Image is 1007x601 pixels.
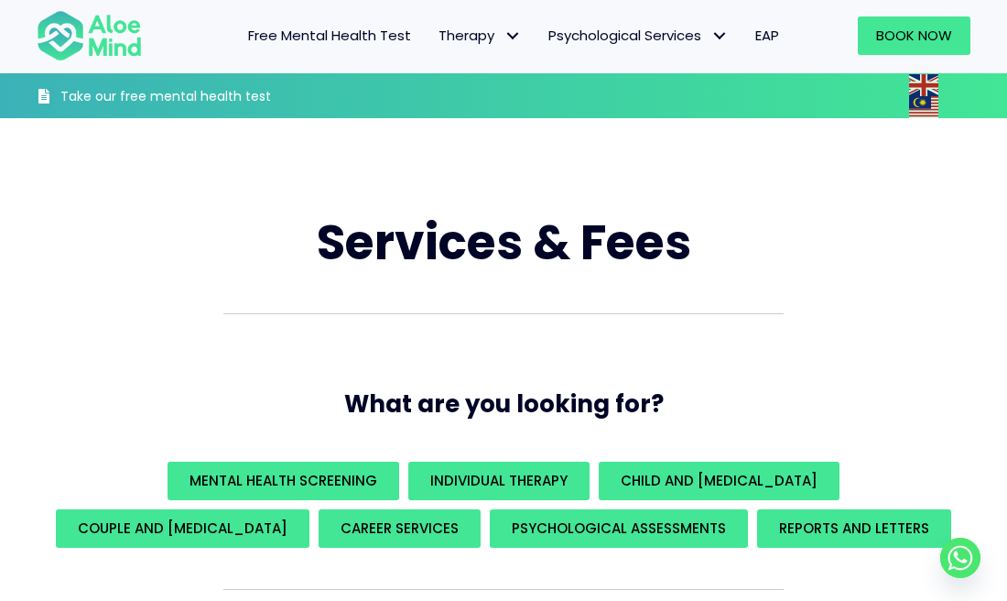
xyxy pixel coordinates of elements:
[248,26,411,45] span: Free Mental Health Test
[78,519,287,538] span: Couple and [MEDICAL_DATA]
[317,209,691,276] span: Services & Fees
[37,9,142,62] img: Aloe mind Logo
[189,471,377,490] span: Mental Health Screening
[234,16,425,55] a: Free Mental Health Test
[742,16,793,55] a: EAP
[909,74,938,96] img: en
[168,462,399,500] a: Mental Health Screening
[37,78,326,118] a: Take our free mental health test
[940,538,980,578] a: Whatsapp
[425,16,535,55] a: TherapyTherapy: submenu
[909,96,940,117] a: Malay
[621,471,818,490] span: Child and [MEDICAL_DATA]
[56,509,309,548] a: Couple and [MEDICAL_DATA]
[319,509,481,548] a: Career Services
[706,23,732,49] span: Psychological Services: submenu
[341,519,459,538] span: Career Services
[858,16,970,55] a: Book Now
[430,471,568,490] span: Individual Therapy
[909,73,940,94] a: English
[779,519,929,538] span: REPORTS AND LETTERS
[876,26,952,45] span: Book Now
[909,96,938,118] img: ms
[757,509,951,548] a: REPORTS AND LETTERS
[755,26,779,45] span: EAP
[60,88,326,106] h3: Take our free mental health test
[490,509,748,548] a: Psychological assessments
[599,462,839,500] a: Child and [MEDICAL_DATA]
[160,16,793,55] nav: Menu
[499,23,525,49] span: Therapy: submenu
[535,16,742,55] a: Psychological ServicesPsychological Services: submenu
[408,462,590,500] a: Individual Therapy
[512,519,726,538] span: Psychological assessments
[37,457,970,552] div: What are you looking for?
[344,388,664,421] span: What are you looking for?
[548,26,728,45] span: Psychological Services
[439,26,521,45] span: Therapy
